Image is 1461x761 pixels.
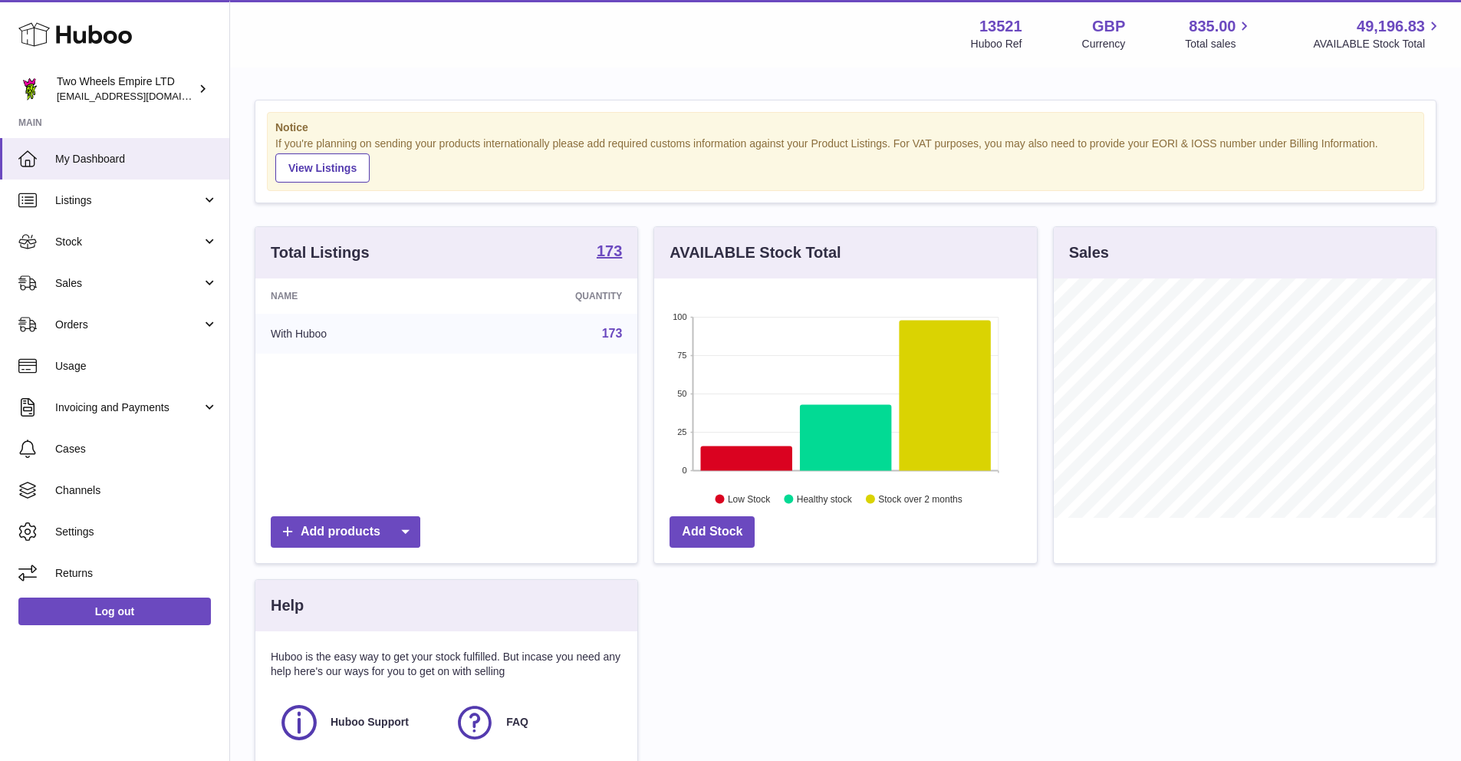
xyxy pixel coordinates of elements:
[597,243,622,262] a: 173
[879,493,962,504] text: Stock over 2 months
[55,566,218,581] span: Returns
[1092,16,1125,37] strong: GBP
[278,702,439,743] a: Huboo Support
[55,400,202,415] span: Invoicing and Payments
[331,715,409,730] span: Huboo Support
[271,516,420,548] a: Add products
[1313,37,1443,51] span: AVAILABLE Stock Total
[454,702,614,743] a: FAQ
[275,137,1416,183] div: If you're planning on sending your products internationally please add required customs informati...
[18,598,211,625] a: Log out
[1357,16,1425,37] span: 49,196.83
[979,16,1022,37] strong: 13521
[255,314,457,354] td: With Huboo
[271,242,370,263] h3: Total Listings
[55,193,202,208] span: Listings
[275,120,1416,135] strong: Notice
[1069,242,1109,263] h3: Sales
[57,74,195,104] div: Two Wheels Empire LTD
[55,152,218,166] span: My Dashboard
[971,37,1022,51] div: Huboo Ref
[55,276,202,291] span: Sales
[55,525,218,539] span: Settings
[678,427,687,437] text: 25
[1189,16,1236,37] span: 835.00
[275,153,370,183] a: View Listings
[1185,16,1253,51] a: 835.00 Total sales
[1185,37,1253,51] span: Total sales
[673,312,686,321] text: 100
[797,493,853,504] text: Healthy stock
[55,483,218,498] span: Channels
[1313,16,1443,51] a: 49,196.83 AVAILABLE Stock Total
[55,318,202,332] span: Orders
[506,715,528,730] span: FAQ
[670,242,841,263] h3: AVAILABLE Stock Total
[602,327,623,340] a: 173
[678,389,687,398] text: 50
[55,235,202,249] span: Stock
[255,278,457,314] th: Name
[57,90,225,102] span: [EMAIL_ADDRESS][DOMAIN_NAME]
[271,595,304,616] h3: Help
[728,493,771,504] text: Low Stock
[1082,37,1126,51] div: Currency
[597,243,622,259] strong: 173
[683,466,687,475] text: 0
[678,351,687,360] text: 75
[457,278,637,314] th: Quantity
[55,442,218,456] span: Cases
[18,77,41,100] img: justas@twowheelsempire.com
[55,359,218,374] span: Usage
[271,650,622,679] p: Huboo is the easy way to get your stock fulfilled. But incase you need any help here's our ways f...
[670,516,755,548] a: Add Stock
